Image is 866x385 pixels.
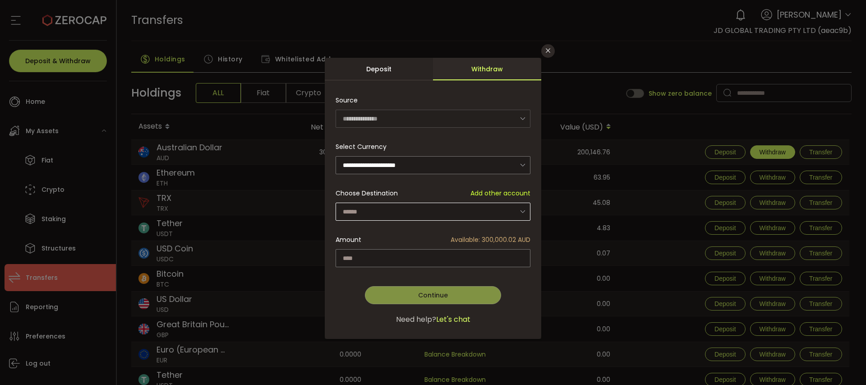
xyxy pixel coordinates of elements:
div: Withdraw [433,58,541,80]
span: Continue [418,291,448,300]
span: Available: 300,000.02 AUD [451,235,530,245]
span: Amount [336,235,361,245]
button: Close [541,44,555,58]
span: Need help? [396,314,436,325]
span: Source [336,91,358,109]
span: Add other account [470,189,530,198]
button: Continue [365,286,501,304]
span: Choose Destination [336,189,398,198]
div: Deposit [325,58,433,80]
span: Let's chat [436,314,470,325]
label: Select Currency [336,142,392,151]
iframe: Chat Widget [759,288,866,385]
div: 聊天小组件 [759,288,866,385]
div: dialog [325,58,541,339]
